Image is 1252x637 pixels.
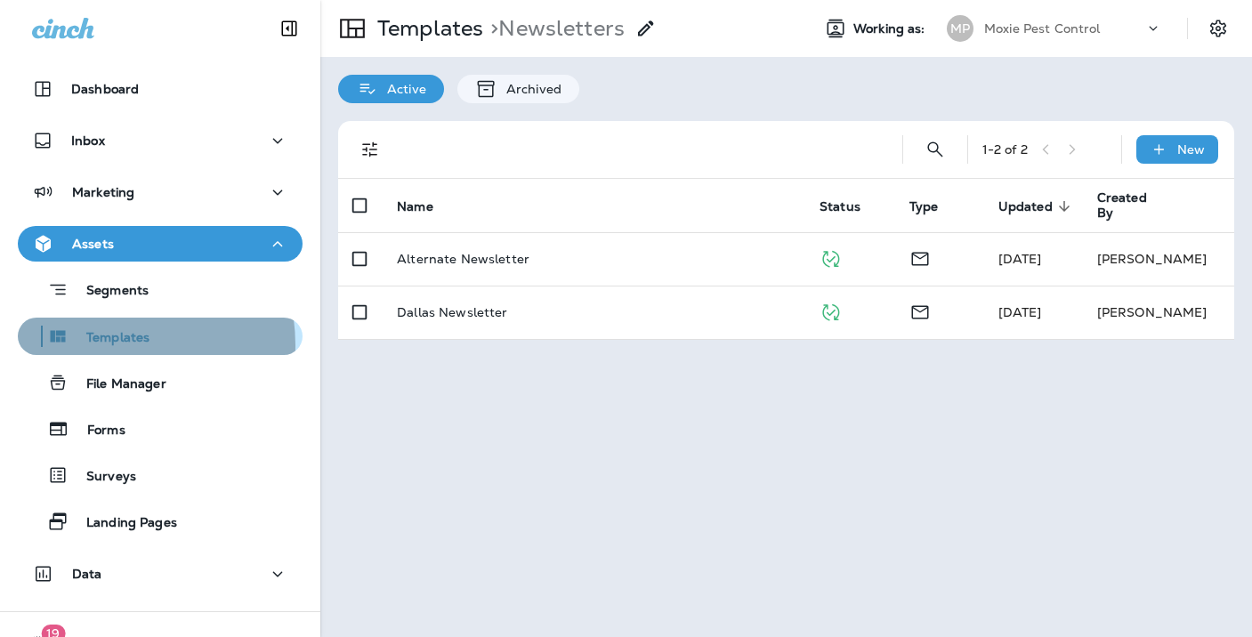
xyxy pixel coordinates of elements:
[397,305,507,319] p: Dallas Newsletter
[820,198,884,214] span: Status
[984,21,1101,36] p: Moxie Pest Control
[1083,286,1234,339] td: [PERSON_NAME]
[917,132,953,167] button: Search Templates
[69,330,149,347] p: Templates
[909,198,962,214] span: Type
[71,133,105,148] p: Inbox
[982,142,1028,157] div: 1 - 2 of 2
[18,226,303,262] button: Assets
[397,252,529,266] p: Alternate Newsletter
[1097,190,1159,221] span: Created By
[370,15,483,42] p: Templates
[853,21,929,36] span: Working as:
[72,185,134,199] p: Marketing
[18,410,303,448] button: Forms
[909,302,931,318] span: Email
[1097,190,1183,221] span: Created By
[820,199,860,214] span: Status
[352,132,388,167] button: Filters
[483,15,625,42] p: Newsletters
[909,249,931,265] span: Email
[18,503,303,540] button: Landing Pages
[497,82,561,96] p: Archived
[72,567,102,581] p: Data
[397,198,456,214] span: Name
[18,456,303,494] button: Surveys
[18,71,303,107] button: Dashboard
[820,302,842,318] span: Published
[820,249,842,265] span: Published
[1083,232,1234,286] td: [PERSON_NAME]
[1177,142,1205,157] p: New
[998,198,1076,214] span: Updated
[71,82,139,96] p: Dashboard
[18,556,303,592] button: Data
[18,174,303,210] button: Marketing
[18,364,303,401] button: File Manager
[998,199,1053,214] span: Updated
[397,199,433,214] span: Name
[69,376,166,393] p: File Manager
[18,318,303,355] button: Templates
[1202,12,1234,44] button: Settings
[18,270,303,309] button: Segments
[998,304,1042,320] span: Deanna Durrant
[69,283,149,301] p: Segments
[69,469,136,486] p: Surveys
[909,199,939,214] span: Type
[998,251,1042,267] span: Kate Murphy
[69,423,125,439] p: Forms
[947,15,973,42] div: MP
[69,515,177,532] p: Landing Pages
[72,237,114,251] p: Assets
[264,11,314,46] button: Collapse Sidebar
[18,123,303,158] button: Inbox
[378,82,426,96] p: Active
